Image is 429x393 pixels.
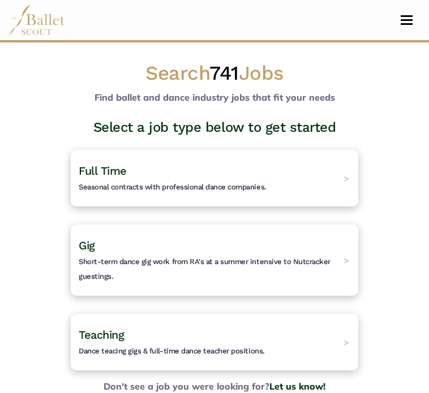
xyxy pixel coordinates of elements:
[71,314,358,370] a: TeachingDance teacing gigs & full-time dance teacher positions. >
[79,183,267,191] span: Seasonal contracts with professional dance companies.
[71,150,358,206] a: Full TimeSeasonal contracts with professional dance companies. >
[71,224,358,296] a: GigShort-term dance gig work from RA's at a summer intensive to Nutcracker guestings. >
[62,119,367,136] h3: Select a job type below to get started
[95,92,335,103] b: Find ballet and dance industry jobs that fit your needs
[209,62,239,84] span: 741
[79,328,124,342] span: Teaching
[344,254,349,266] span: >
[79,347,265,355] span: Dance teacing gigs & full-time dance teacher positions.
[79,239,95,252] span: Gig
[344,172,349,184] span: >
[71,61,358,86] h1: Search Jobs
[79,257,331,280] span: Short-term dance gig work from RA's at a summer intensive to Nutcracker guestings.
[269,381,325,392] a: Let us know!
[344,336,349,348] span: >
[79,164,127,178] span: Full Time
[393,15,420,25] button: Toggle navigation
